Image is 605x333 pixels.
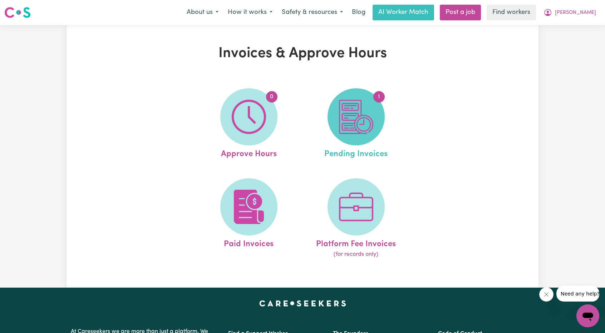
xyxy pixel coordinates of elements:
span: (for records only) [334,250,378,259]
img: Careseekers logo [4,6,31,19]
span: Need any help? [4,5,43,11]
button: My Account [539,5,601,20]
iframe: Button to launch messaging window [576,304,599,327]
span: 0 [266,91,277,103]
a: Paid Invoices [197,178,300,259]
a: Post a job [440,5,481,20]
a: Careseekers home page [259,300,346,306]
span: Pending Invoices [324,145,388,160]
iframe: Message from company [556,286,599,302]
span: [PERSON_NAME] [555,9,596,17]
span: Approve Hours [221,145,277,160]
button: About us [182,5,223,20]
button: Safety & resources [277,5,348,20]
a: Platform Fee Invoices(for records only) [305,178,408,259]
a: AI Worker Match [373,5,434,20]
a: Careseekers logo [4,4,31,21]
a: Approve Hours [197,88,300,160]
a: Pending Invoices [305,88,408,160]
span: Platform Fee Invoices [316,235,396,250]
h1: Invoices & Approve Hours [149,45,456,62]
span: Paid Invoices [224,235,274,250]
a: Blog [348,5,370,20]
span: 1 [373,91,385,103]
a: Find workers [487,5,536,20]
iframe: Close message [539,287,554,302]
button: How it works [223,5,277,20]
